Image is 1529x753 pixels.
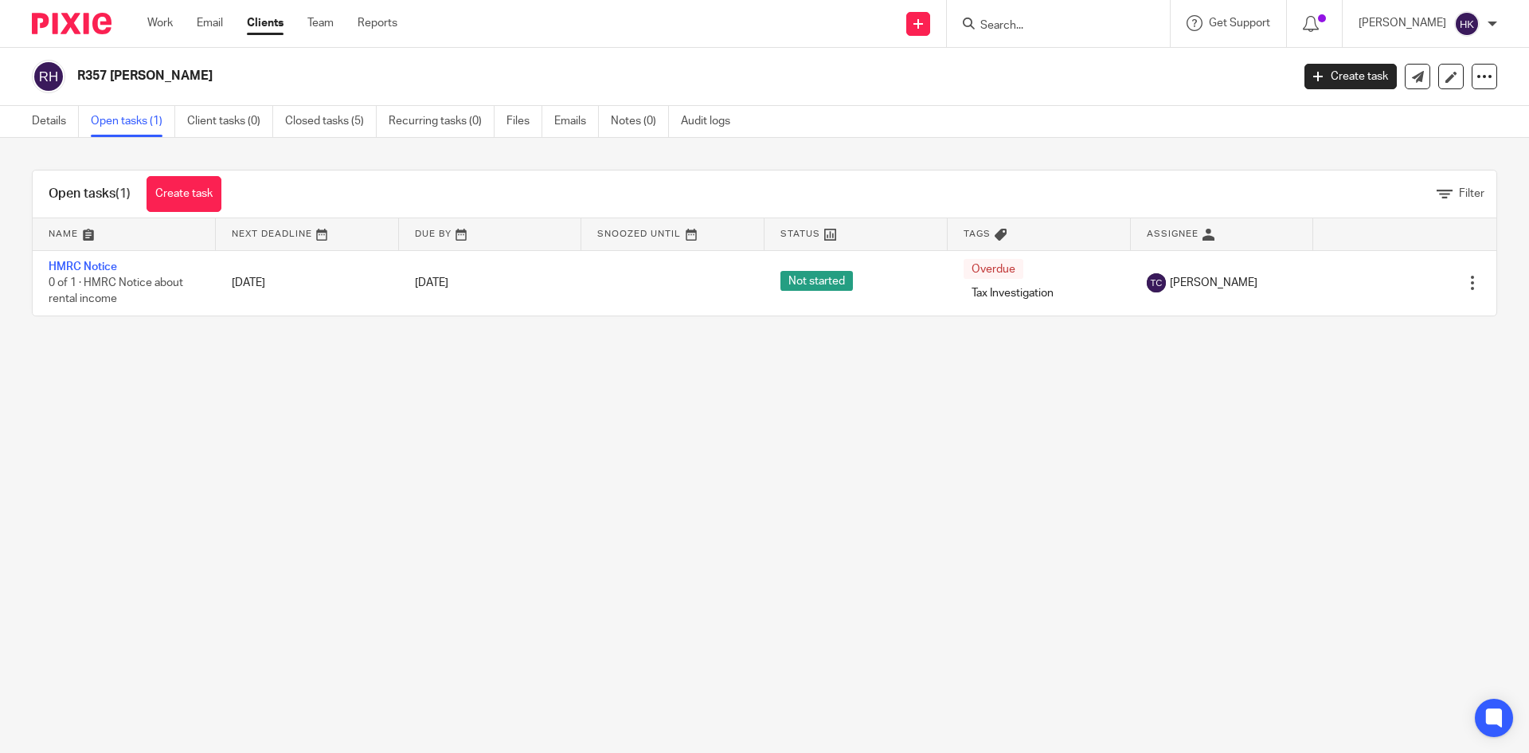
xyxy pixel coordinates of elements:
[91,106,175,137] a: Open tasks (1)
[780,271,853,291] span: Not started
[285,106,377,137] a: Closed tasks (5)
[49,186,131,202] h1: Open tasks
[1359,15,1446,31] p: [PERSON_NAME]
[506,106,542,137] a: Files
[780,229,820,238] span: Status
[358,15,397,31] a: Reports
[115,187,131,200] span: (1)
[1209,18,1270,29] span: Get Support
[307,15,334,31] a: Team
[216,250,399,316] td: [DATE]
[147,176,221,212] a: Create task
[1454,11,1480,37] img: svg%3E
[1147,273,1166,292] img: svg%3E
[964,283,1062,303] span: Tax Investigation
[597,229,681,238] span: Snoozed Until
[554,106,599,137] a: Emails
[197,15,223,31] a: Email
[681,106,742,137] a: Audit logs
[979,19,1122,33] input: Search
[389,106,495,137] a: Recurring tasks (0)
[247,15,284,31] a: Clients
[964,229,991,238] span: Tags
[1170,275,1257,291] span: [PERSON_NAME]
[1304,64,1397,89] a: Create task
[964,259,1023,279] span: Overdue
[49,261,117,273] a: HMRC Notice
[415,277,448,288] span: [DATE]
[1459,188,1484,199] span: Filter
[32,106,79,137] a: Details
[32,60,65,93] img: svg%3E
[32,13,111,34] img: Pixie
[77,68,1040,84] h2: R357 [PERSON_NAME]
[147,15,173,31] a: Work
[49,277,183,305] span: 0 of 1 · HMRC Notice about rental income
[187,106,273,137] a: Client tasks (0)
[611,106,669,137] a: Notes (0)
